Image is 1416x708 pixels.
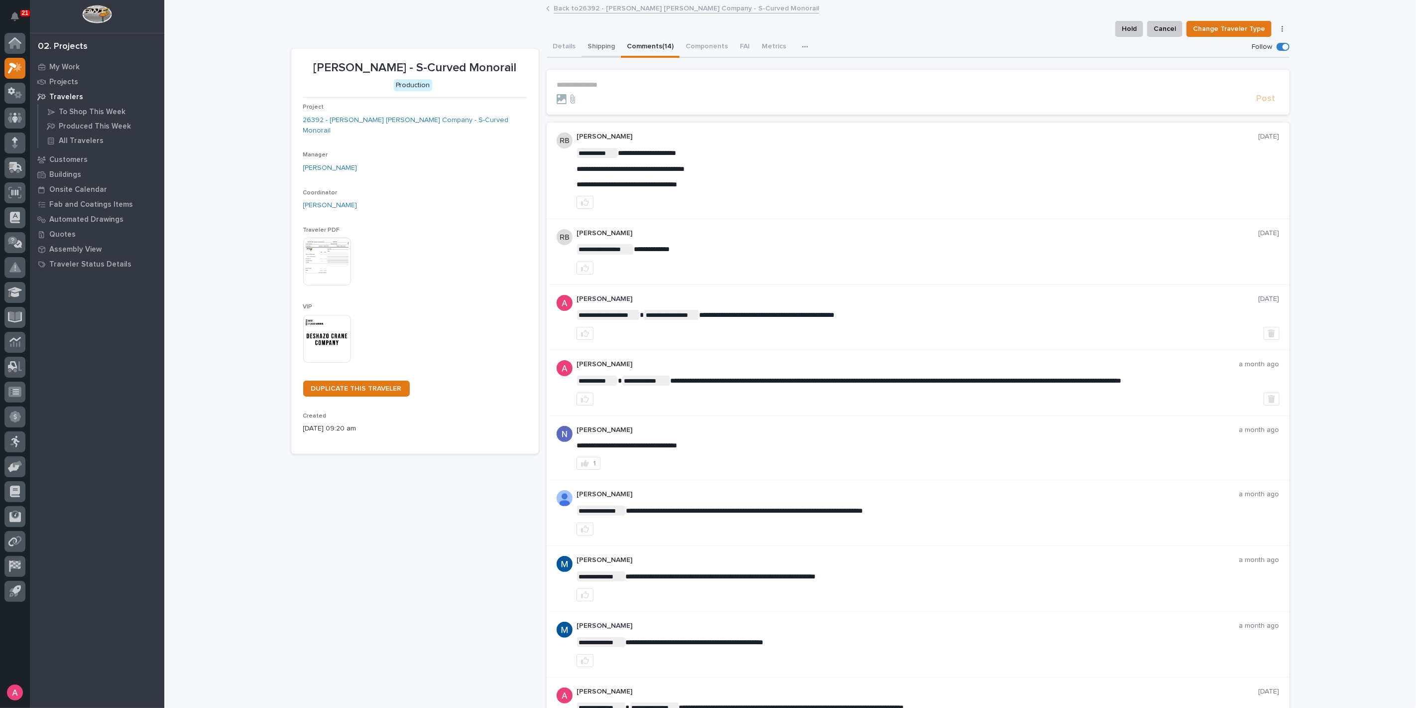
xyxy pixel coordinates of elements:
p: Quotes [49,230,76,239]
a: Quotes [30,227,164,242]
span: VIP [303,304,313,310]
p: [DATE] 09:20 am [303,424,527,434]
button: Comments (14) [621,37,680,58]
p: [PERSON_NAME] [577,295,1259,303]
button: users-avatar [4,682,25,703]
img: ACg8ocKcMZQ4tabbC1K-lsv7XHeQNnaFu4gsgPufzKnNmz0_a9aUSA=s96-c [557,360,573,376]
a: 26392 - [PERSON_NAME] [PERSON_NAME] Company - S-Curved Monorail [303,115,527,136]
button: Hold [1115,21,1143,37]
p: Buildings [49,170,81,179]
p: [PERSON_NAME] [577,556,1239,565]
button: 1 [577,457,600,470]
p: Customers [49,155,88,164]
img: ACg8ocKcMZQ4tabbC1K-lsv7XHeQNnaFu4gsgPufzKnNmz0_a9aUSA=s96-c [557,688,573,704]
a: My Work [30,59,164,74]
p: Onsite Calendar [49,185,107,194]
button: Components [680,37,734,58]
span: Coordinator [303,190,338,196]
button: like this post [577,262,593,275]
p: [PERSON_NAME] - S-Curved Monorail [303,61,527,75]
span: DUPLICATE THIS TRAVELER [311,385,402,392]
p: [PERSON_NAME] [577,426,1239,434]
span: Post [1257,93,1276,105]
button: Delete post [1264,327,1280,340]
p: a month ago [1239,490,1280,499]
p: All Travelers [59,137,104,145]
a: Projects [30,74,164,89]
a: Customers [30,152,164,167]
a: [PERSON_NAME] [303,200,357,211]
button: like this post [577,196,593,209]
a: Assembly View [30,242,164,257]
button: like this post [577,393,593,406]
p: a month ago [1239,426,1280,434]
img: ACg8ocIvjV8JvZpAypjhyiWMpaojd8dqkqUuCyfg92_2FdJdOC49qw=s96-c [557,622,573,638]
a: DUPLICATE THIS TRAVELER [303,381,410,397]
p: Automated Drawings [49,215,123,224]
div: Production [394,79,432,92]
p: My Work [49,63,80,72]
a: Buildings [30,167,164,182]
p: Follow [1252,43,1273,51]
button: Post [1253,93,1280,105]
img: ACg8ocKcMZQ4tabbC1K-lsv7XHeQNnaFu4gsgPufzKnNmz0_a9aUSA=s96-c [557,295,573,311]
div: 1 [593,460,596,467]
a: Automated Drawings [30,212,164,227]
p: [DATE] [1259,688,1280,696]
div: Notifications21 [12,12,25,28]
span: Created [303,413,327,419]
p: [PERSON_NAME] [577,229,1259,238]
button: Details [547,37,582,58]
img: Workspace Logo [82,5,112,23]
div: 02. Projects [38,41,88,52]
a: All Travelers [38,134,164,147]
a: To Shop This Week [38,105,164,119]
p: 21 [22,9,28,16]
p: [DATE] [1259,229,1280,238]
button: Cancel [1147,21,1182,37]
p: a month ago [1239,360,1280,369]
p: Fab and Coatings Items [49,200,133,209]
p: [PERSON_NAME] [577,490,1239,499]
img: AOh14GjSnsZhInYMAl2VIng-st1Md8In0uqDMk7tOoQNx6CrVl7ct0jB5IZFYVrQT5QA0cOuF6lsKrjh3sjyefAjBh-eRxfSk... [557,490,573,506]
a: Travelers [30,89,164,104]
p: [PERSON_NAME] [577,360,1239,369]
a: Onsite Calendar [30,182,164,197]
p: a month ago [1239,622,1280,630]
button: Delete post [1264,393,1280,406]
p: Projects [49,78,78,87]
p: [PERSON_NAME] [577,688,1259,696]
span: Change Traveler Type [1193,23,1265,35]
a: Back to26392 - [PERSON_NAME] [PERSON_NAME] Company - S-Curved Monorail [554,2,819,13]
img: AAcHTteuQEK04Eo7TKivd0prvPv7DcCqBy2rdUmKrKBKNcQJ=s96-c [557,426,573,442]
p: [PERSON_NAME] [577,622,1239,630]
button: Shipping [582,37,621,58]
img: ACg8ocIvjV8JvZpAypjhyiWMpaojd8dqkqUuCyfg92_2FdJdOC49qw=s96-c [557,556,573,572]
a: Traveler Status Details [30,257,164,272]
button: Metrics [756,37,792,58]
button: like this post [577,327,593,340]
button: Change Traveler Type [1186,21,1272,37]
span: Hold [1122,23,1137,35]
button: Notifications [4,6,25,27]
p: a month ago [1239,556,1280,565]
p: Produced This Week [59,122,131,131]
button: like this post [577,654,593,667]
button: like this post [577,588,593,601]
button: FAI [734,37,756,58]
button: like this post [577,523,593,536]
span: Traveler PDF [303,227,340,233]
p: [DATE] [1259,295,1280,303]
a: Fab and Coatings Items [30,197,164,212]
p: Assembly View [49,245,102,254]
span: Project [303,104,324,110]
a: Produced This Week [38,119,164,133]
p: Travelers [49,93,83,102]
span: Cancel [1154,23,1176,35]
span: Manager [303,152,328,158]
p: [PERSON_NAME] [577,133,1259,141]
a: [PERSON_NAME] [303,163,357,173]
p: To Shop This Week [59,108,125,117]
p: Traveler Status Details [49,260,131,269]
p: [DATE] [1259,133,1280,141]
